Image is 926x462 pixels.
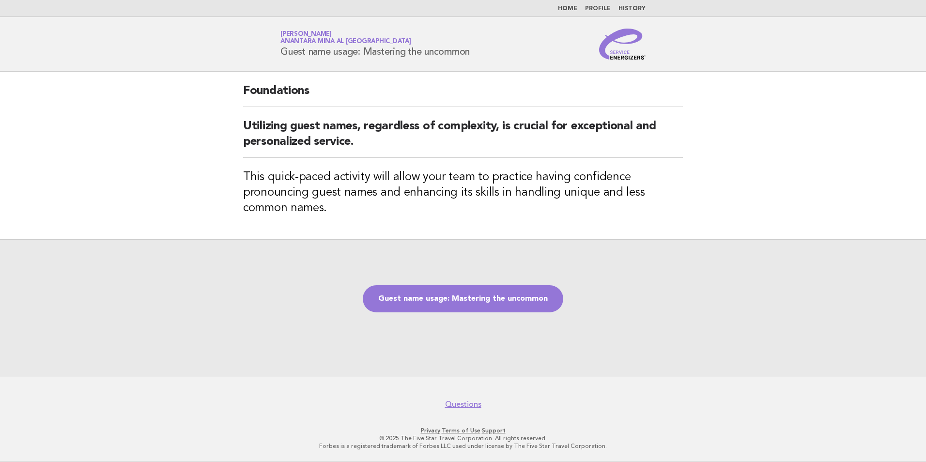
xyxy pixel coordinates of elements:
[618,6,646,12] a: History
[243,119,683,158] h2: Utilizing guest names, regardless of complexity, is crucial for exceptional and personalized serv...
[445,400,481,409] a: Questions
[482,427,506,434] a: Support
[167,442,759,450] p: Forbes is a registered trademark of Forbes LLC used under license by The Five Star Travel Corpora...
[599,29,646,60] img: Service Energizers
[442,427,480,434] a: Terms of Use
[167,434,759,442] p: © 2025 The Five Star Travel Corporation. All rights reserved.
[280,39,411,45] span: Anantara Mina al [GEOGRAPHIC_DATA]
[280,31,411,45] a: [PERSON_NAME]Anantara Mina al [GEOGRAPHIC_DATA]
[585,6,611,12] a: Profile
[243,169,683,216] h3: This quick-paced activity will allow your team to practice having confidence pronouncing guest na...
[421,427,440,434] a: Privacy
[167,427,759,434] p: · ·
[558,6,577,12] a: Home
[280,31,470,57] h1: Guest name usage: Mastering the uncommon
[243,83,683,107] h2: Foundations
[363,285,563,312] a: Guest name usage: Mastering the uncommon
